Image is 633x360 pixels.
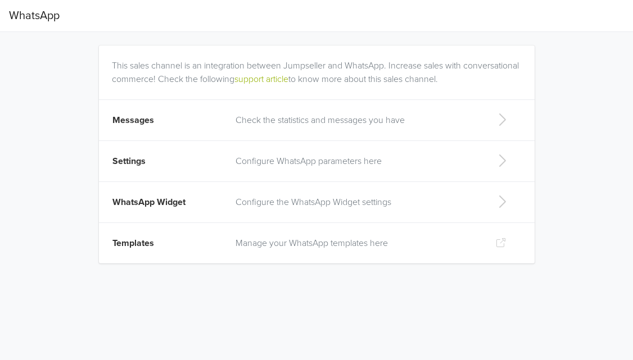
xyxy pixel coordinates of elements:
[236,236,477,250] p: Manage your WhatsApp templates here
[112,197,186,208] span: WhatsApp Widget
[112,238,154,249] span: Templates
[112,45,526,86] div: This sales channel is an integration between Jumpseller and WhatsApp. Increase sales with convers...
[9,4,60,27] span: WhatsApp
[112,115,154,126] span: Messages
[234,74,288,85] a: support article
[288,74,438,85] a: to know more about this sales channel.
[112,156,146,167] span: Settings
[236,154,477,168] p: Configure WhatsApp parameters here
[236,113,477,127] p: Check the statistics and messages you have
[236,195,477,209] p: Configure the WhatsApp Widget settings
